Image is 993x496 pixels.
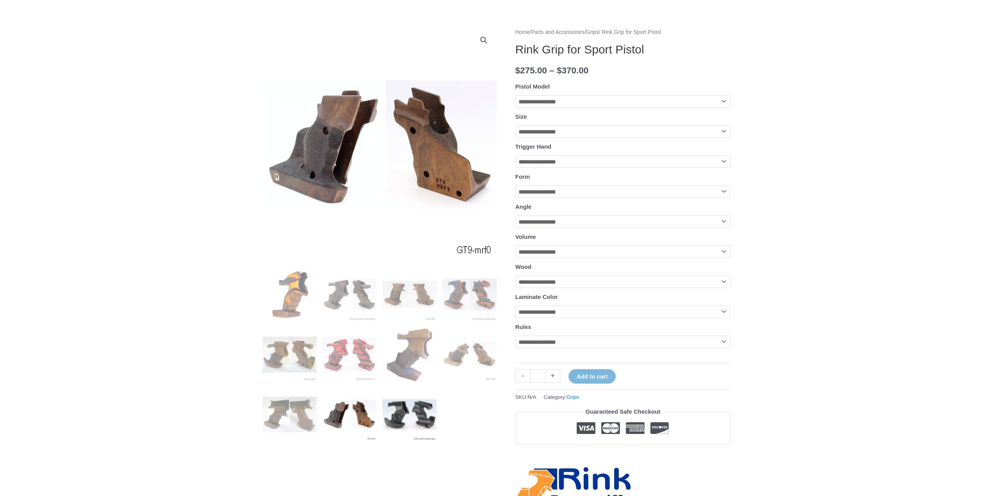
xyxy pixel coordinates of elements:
[515,450,731,460] iframe: Customer reviews powered by Trustpilot
[549,66,554,75] span: –
[515,113,527,120] label: Size
[557,66,562,75] span: $
[515,233,536,240] label: Volume
[545,369,560,383] a: +
[442,327,497,382] img: Rink Sport Pistol Grip
[557,66,588,75] bdi: 370.00
[515,29,530,35] a: Home
[477,33,491,47] a: View full-screen image gallery
[515,83,550,90] label: Pistol Model
[515,43,731,57] h1: Rink Grip for Sport Pistol
[263,327,317,382] img: Rink Grip for Sport Pistol - Image 5
[322,327,377,382] img: Rink Grip for Sport Pistol - Image 6
[382,267,437,322] img: Rink Grip for Sport Pistol - Image 3
[515,203,532,210] label: Angle
[544,392,579,402] span: Category:
[322,267,377,322] img: Rink Grip for Sport Pistol - Image 2
[442,267,497,322] img: Rink Grip for Sport Pistol - Image 4
[530,369,545,383] input: Product quantity
[583,406,664,417] legend: Guaranteed Safe Checkout
[263,388,317,442] img: Rink Grip for Sport Pistol - Image 9
[515,392,536,402] span: SKU:
[263,267,317,322] img: Rink Grip for Sport Pistol
[515,369,530,383] a: -
[515,324,531,330] label: Rules
[322,388,377,442] img: Rink Grip for Sport Pistol - Image 10
[515,263,531,270] label: Wood
[515,293,558,300] label: Laminate Color
[515,27,731,37] nav: Breadcrumb
[382,327,437,382] img: Rink Grip for Sport Pistol - Image 7
[515,143,552,150] label: Trigger Hand
[515,66,520,75] span: $
[567,394,579,400] a: Grips
[531,29,584,35] a: Parts and Accessories
[568,369,616,384] button: Add to cart
[515,173,530,180] label: Form
[382,388,437,442] img: Rink Grip for Sport Pistol - Image 11
[528,394,536,400] span: N/A
[586,29,599,35] a: Grips
[515,66,547,75] bdi: 275.00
